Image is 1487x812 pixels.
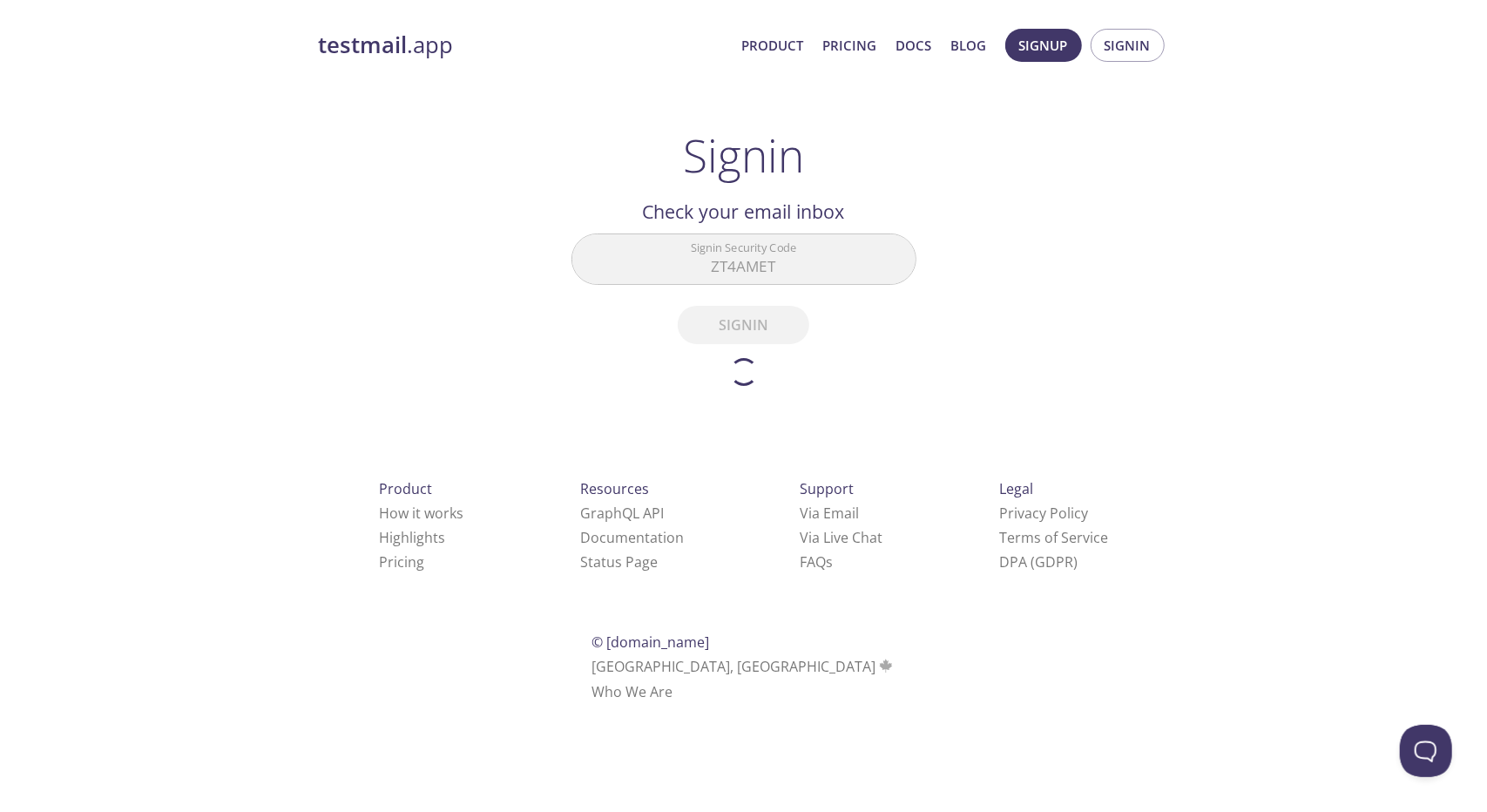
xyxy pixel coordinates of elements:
strong: testmail [319,30,408,60]
a: Docs [896,34,932,57]
a: Via Email [800,504,859,523]
a: Who We Are [591,682,673,701]
a: Highlights [379,528,445,547]
span: [GEOGRAPHIC_DATA], [GEOGRAPHIC_DATA] [591,657,896,676]
span: Product [379,479,432,498]
a: testmail.app [319,30,728,60]
a: Product [742,34,804,57]
a: GraphQL API [580,504,664,523]
a: Pricing [823,34,877,57]
a: Documentation [580,528,684,547]
span: s [826,552,833,572]
h1: Signin [683,129,804,181]
a: Blog [951,34,987,57]
button: Signup [1005,29,1082,62]
span: Signup [1019,34,1068,57]
a: Via Live Chat [800,528,882,547]
a: How it works [379,504,463,523]
span: © [DOMAIN_NAME] [591,633,709,652]
h2: Check your email inbox [571,197,916,227]
a: Status Page [580,552,658,572]
a: DPA (GDPR) [999,552,1078,572]
a: FAQ [800,552,833,572]
span: Resources [580,479,649,498]
a: Pricing [379,552,424,572]
a: Terms of Service [999,528,1108,547]
span: Support [800,479,854,498]
button: Signin [1091,29,1165,62]
span: Legal [999,479,1033,498]
span: Signin [1105,34,1151,57]
iframe: Help Scout Beacon - Open [1400,725,1452,777]
a: Privacy Policy [999,504,1088,523]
